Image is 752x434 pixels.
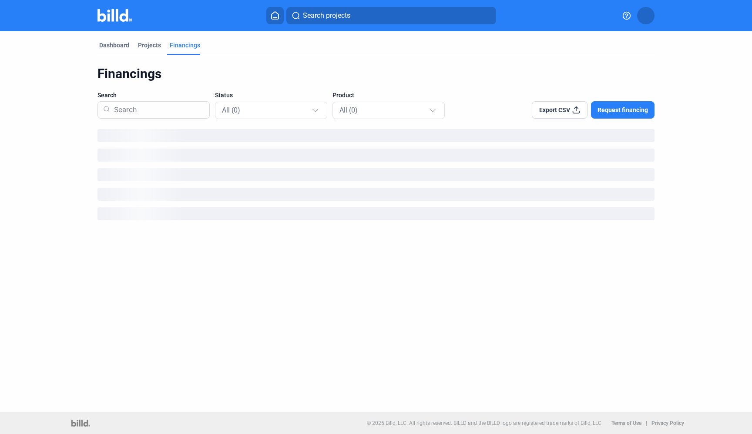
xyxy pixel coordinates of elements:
p: | [646,420,647,426]
div: loading [97,207,655,220]
span: Export CSV [539,106,570,114]
input: Search [111,99,204,121]
span: Status [215,91,233,99]
span: Request financing [598,106,648,114]
b: Privacy Policy [651,420,684,426]
div: loading [97,129,655,142]
span: Product [332,91,354,99]
button: Search projects [286,7,496,24]
div: Financings [97,66,655,82]
span: Search [97,91,117,99]
div: loading [97,188,655,201]
b: Terms of Use [611,420,641,426]
p: © 2025 Billd, LLC. All rights reserved. BILLD and the BILLD logo are registered trademarks of Bil... [367,420,603,426]
div: Dashboard [99,41,129,50]
div: Projects [138,41,161,50]
div: Financings [170,41,200,50]
button: Export CSV [532,101,587,119]
span: Search projects [303,10,350,21]
div: loading [97,168,655,181]
span: All (0) [339,106,358,114]
img: logo [71,420,90,427]
span: All (0) [222,106,240,114]
div: loading [97,149,655,162]
button: Request financing [591,101,655,119]
img: Billd Company Logo [97,9,132,22]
